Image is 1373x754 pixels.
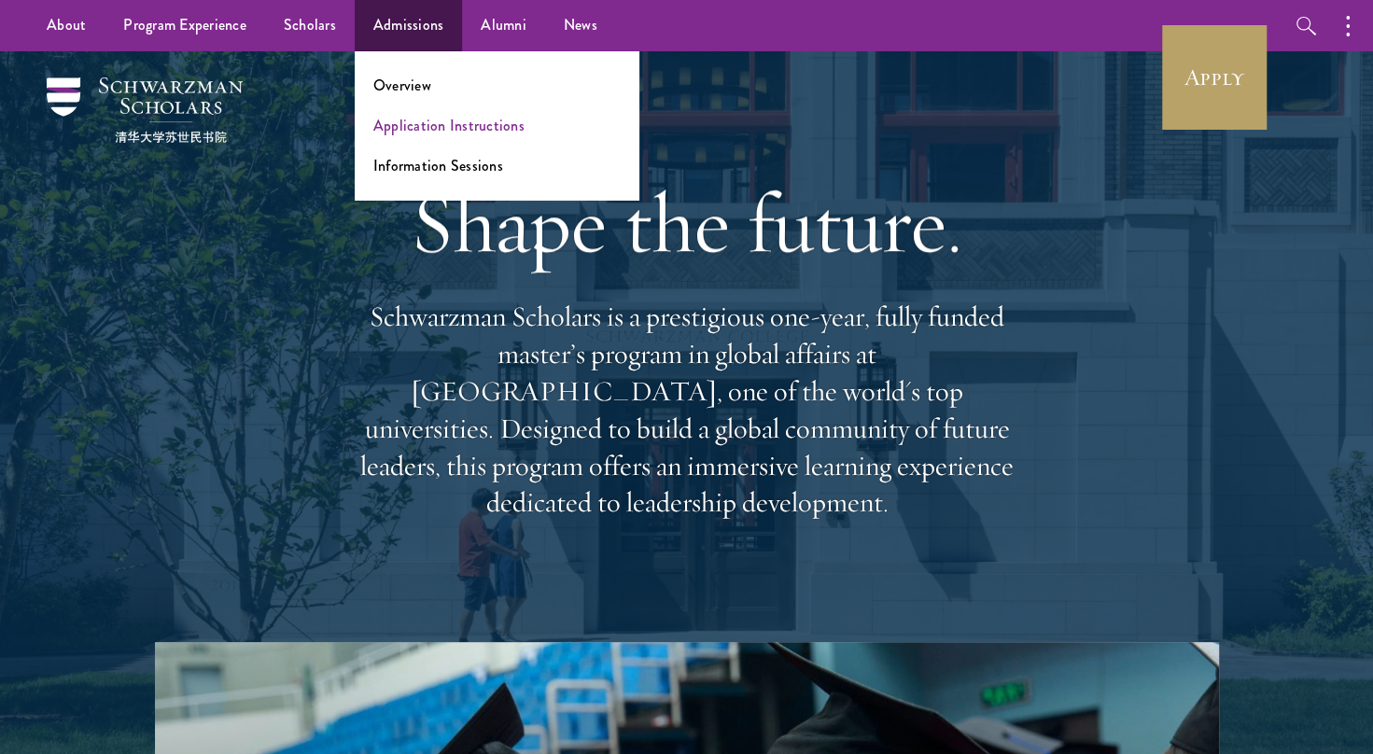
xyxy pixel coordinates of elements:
[1162,25,1267,130] a: Apply
[351,171,1023,275] h1: Shape the future.
[47,77,243,143] img: Schwarzman Scholars
[373,75,431,96] a: Overview
[373,155,503,176] a: Information Sessions
[351,299,1023,522] p: Schwarzman Scholars is a prestigious one-year, fully funded master’s program in global affairs at...
[373,115,525,136] a: Application Instructions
